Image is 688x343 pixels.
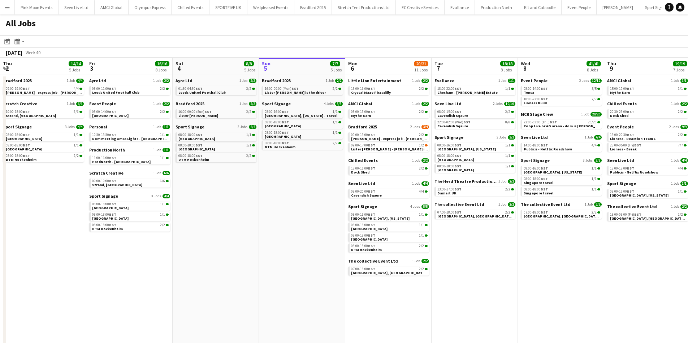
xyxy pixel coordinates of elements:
[89,101,170,106] a: Event People1 Job2/2
[333,87,338,91] span: 2/2
[92,90,139,95] span: Leeds United Football Club
[209,0,247,14] button: SPORTFIVE UK
[262,78,343,101] div: Bradford 20251 Job2/216:00-00:00 (Mon)BST2/2Lister [PERSON_NAME] is the driver
[524,120,557,124] span: 22:00-03:00 (Thu)
[550,120,557,124] span: BST
[627,132,634,137] span: BST
[92,86,169,94] a: 08:00-11:00BST2/2Leeds United Football Club
[541,143,548,148] span: BST
[153,148,161,152] span: 1 Job
[434,78,454,83] span: Evallance
[246,110,251,114] span: 2/2
[504,102,515,106] span: 10/10
[421,102,429,106] span: 2/2
[92,87,116,91] span: 08:00-11:00
[505,144,510,147] span: 1/1
[76,79,84,83] span: 4/4
[521,111,602,117] a: MCR Stage Crew1 Job20/20
[326,79,334,83] span: 1 Job
[445,0,475,14] button: Evallance
[67,102,75,106] span: 1 Job
[524,97,600,105] a: 10:00-22:00BST7/7Lioness Build
[67,79,75,83] span: 1 Job
[265,124,301,128] span: Singapore
[239,79,247,83] span: 1 Job
[437,87,462,91] span: 18:00-22:00
[262,78,343,83] a: Bradford 20251 Job2/2
[463,120,471,124] span: BST
[178,87,203,91] span: 01:30-04:30
[89,101,170,124] div: Event People1 Job2/208:00-14:00BST2/2[GEOGRAPHIC_DATA]
[176,124,256,164] div: Sport Signage3 Jobs4/408:00-18:00BST1/1[GEOGRAPHIC_DATA]08:00-18:00BST1/1[GEOGRAPHIC_DATA]08:00-1...
[333,131,338,135] span: 1/1
[74,87,79,91] span: 4/4
[348,124,429,129] a: Bradford 20252 Jobs3/4
[265,130,341,138] a: 08:00-18:00BST1/1[GEOGRAPHIC_DATA]
[6,143,82,151] a: 08:00-18:00BST1/1[GEOGRAPHIC_DATA]
[607,124,634,129] span: Event People
[92,110,116,114] span: 08:00-14:00
[265,109,341,118] a: 08:00-16:00BST1/1[GEOGRAPHIC_DATA], [US_STATE] - Travel
[95,0,129,14] button: AMCI Global
[581,112,589,116] span: 1 Job
[3,78,32,83] span: Bradford 2025
[265,87,299,91] span: 16:00-00:00 (Mon)
[508,79,515,83] span: 1/1
[109,86,116,91] span: BST
[592,97,597,101] span: 7/7
[195,86,203,91] span: BST
[680,102,688,106] span: 2/2
[437,113,468,118] span: Cavendish Sqaure
[351,87,375,91] span: 13:00-16:00
[15,0,59,14] button: Pink Moon Events
[524,143,600,151] a: 14:00-18:00BST4/4Publicis - Netflix Roadshow
[610,109,687,118] a: 20:30-23:00BST2/2Dock Shed
[89,124,107,129] span: Personal
[265,90,326,95] span: Lister mills lisa - sam is the driver
[333,120,338,124] span: 1/1
[92,132,169,141] a: 10:30-13:30BST1/1Dom meeting Xmas Lights - [GEOGRAPHIC_DATA]
[493,102,503,106] span: 2 Jobs
[163,79,170,83] span: 2/2
[521,78,602,83] a: Event People2 Jobs12/12
[6,132,82,141] a: 08:00-18:00BST1/1[GEOGRAPHIC_DATA]
[249,79,256,83] span: 2/2
[6,109,82,118] a: 10:00-18:00BST6/6Strand, [GEOGRAPHIC_DATA]
[351,136,506,141] span: Lisa - express job - lister mills to Bingley
[434,78,515,101] div: Evallance1 Job1/118:00-22:00BST1/1Chesham - [PERSON_NAME] Estate
[195,153,203,158] span: BST
[163,148,170,152] span: 1/1
[265,134,301,139] span: Singapore
[65,125,75,129] span: 3 Jobs
[176,124,256,129] a: Sport Signage3 Jobs4/4
[521,111,553,117] span: MCR Stage Crew
[678,144,683,147] span: 7/7
[178,90,226,95] span: Leeds United Football Club
[335,102,343,106] span: 5/5
[610,86,687,94] a: 15:00-19:00BST1/1Mythe Barn
[607,78,688,83] a: AMCI Global1 Job1/1
[434,78,515,83] a: Evallance1 Job1/1
[434,135,515,179] div: Sport Signage3 Jobs3/308:00-16:00BST1/1[GEOGRAPHIC_DATA], [US_STATE]08:00-18:00BST1/1[GEOGRAPHIC_...
[524,147,572,151] span: Publicis - Netflix Roadshow
[437,109,514,118] a: 08:00-15:00BST2/2Cavendish Sqaure
[178,147,215,151] span: Singapore
[335,79,343,83] span: 2/2
[163,102,170,106] span: 2/2
[6,86,82,94] a: 09:00-19:00BST4/4[PERSON_NAME] - express job - [PERSON_NAME] to [PERSON_NAME] [PERSON_NAME]
[348,101,429,124] div: AMCI Global1 Job2/208:00-13:00BST2/2Mythe Barn
[678,133,683,137] span: 2/2
[265,141,341,149] a: 08:00-18:00BST2/2DTM Hockenheim
[23,86,30,91] span: BST
[607,101,688,106] a: Chilled Events1 Job2/2
[76,102,84,106] span: 6/6
[541,97,548,101] span: BST
[434,135,463,140] span: Sport Signage
[265,110,289,114] span: 08:00-16:00
[524,90,534,95] span: Tensa
[76,125,84,129] span: 4/4
[437,144,462,147] span: 08:00-16:00
[176,101,256,106] a: Bradford 20251 Job2/2
[607,101,637,106] span: Chilled Events
[6,113,56,118] span: Strand, Temple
